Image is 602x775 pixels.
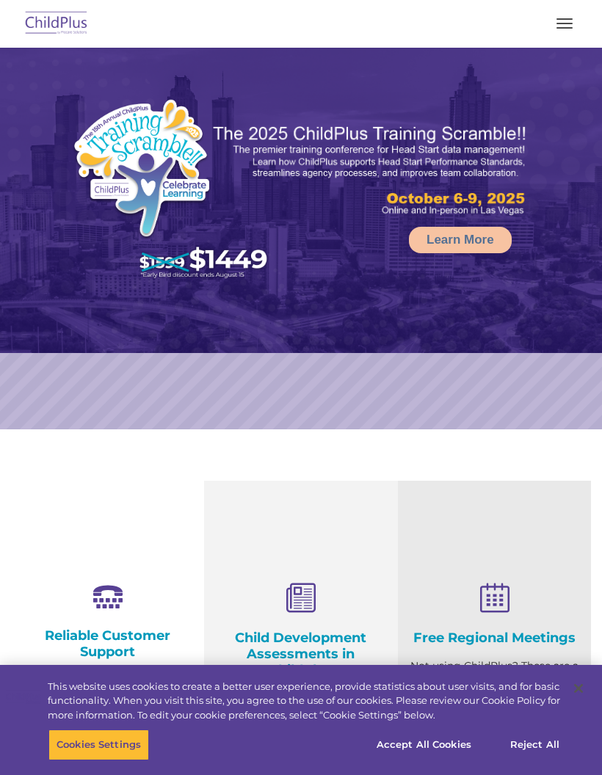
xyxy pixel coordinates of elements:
[48,729,149,760] button: Cookies Settings
[409,657,580,749] p: Not using ChildPlus? These are a great opportunity to network and learn from ChildPlus users. Fin...
[22,627,193,660] h4: Reliable Customer Support
[215,630,386,678] h4: Child Development Assessments in ChildPlus
[22,7,91,41] img: ChildPlus by Procare Solutions
[369,729,479,760] button: Accept All Cookies
[562,672,595,705] button: Close
[48,680,560,723] div: This website uses cookies to create a better user experience, provide statistics about user visit...
[409,227,512,253] a: Learn More
[409,630,580,646] h4: Free Regional Meetings
[489,729,581,760] button: Reject All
